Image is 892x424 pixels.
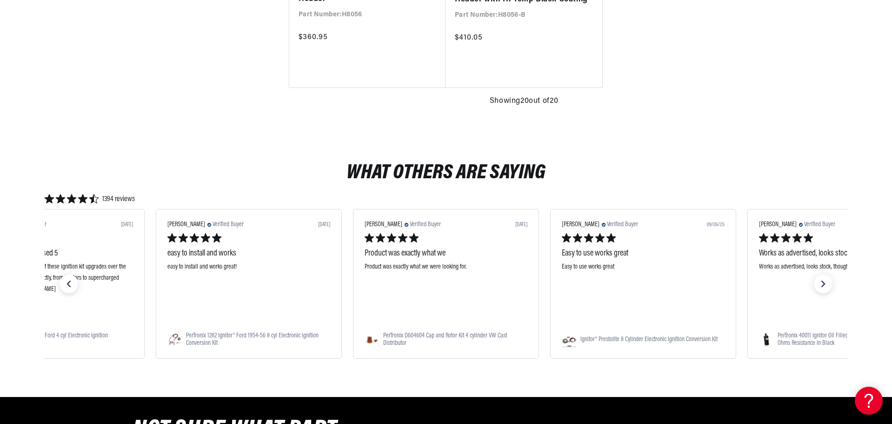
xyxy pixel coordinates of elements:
[562,262,725,327] div: Easy to use works great
[550,209,736,359] div: slide 2 out of 7
[318,222,330,228] div: [DATE]
[562,221,599,229] span: [PERSON_NAME]
[167,332,182,347] img: https://cdn-yotpo-images-production.yotpo.com/Product/407422671/341960471/square.png?1708042384
[186,332,330,347] span: PerTronix 1282 Ignitor® Ford 1954-56 8 cyl Electronic Ignition Conversion Kit
[383,332,527,347] span: PerTronix D604604 Cap and Rotor Kit 4 cylinder VW Cast Distributor
[167,248,330,260] div: easy to install and works
[607,221,638,229] span: Verified Buyer
[515,222,527,228] div: [DATE]
[121,222,133,228] div: [DATE]
[15,221,47,229] span: Verified Buyer
[562,332,577,347] img: https://cdn-yotpo-images-production.yotpo.com/Product/407427832/341959914/square.jpg?1708052436
[365,332,379,347] img: https://cdn-yotpo-images-production.yotpo.com/Product/407422840/341960841/square.jpg?1662485459
[410,221,441,229] span: Verified Buyer
[562,248,725,260] div: Easy to use works great
[490,95,558,108] span: Showing 20 out of 20
[60,275,78,293] div: previous slide
[707,222,725,228] div: 09/05/25
[167,221,205,229] span: [PERSON_NAME]
[167,262,330,327] div: easy to install and works great!
[45,194,135,205] div: 4.6743183 star rating
[365,332,527,347] div: Navigate to PerTronix D604604 Cap and Rotor Kit 4 cylinder VW Cast Distributor
[580,336,718,343] span: Ignitor® Prestolite 8 Cylinder Electronic Ignition Conversion Kit
[346,164,546,182] h2: What Others Are Saying
[156,209,342,359] div: slide 7 out of 7
[759,332,774,347] img: https://cdn-yotpo-images-production.yotpo.com/Product/407426822/341959540/square.jpg?1756415693
[814,275,832,293] div: next slide
[759,221,797,229] span: [PERSON_NAME]
[804,221,835,229] span: Verified Buyer
[562,332,725,347] div: Navigate to Ignitor® Prestolite 8 Cylinder Electronic Ignition Conversion Kit
[365,248,527,260] div: Product was exactly what we
[102,194,135,205] span: 1394 reviews
[365,262,527,327] div: Product was exactly what we were looking for.
[45,209,847,359] div: carousel with 7 slides
[353,209,539,359] div: slide 1 out of 7
[365,221,402,229] span: [PERSON_NAME]
[213,221,244,229] span: Verified Buyer
[167,332,330,347] div: Navigate to PerTronix 1282 Ignitor® Ford 1954-56 8 cyl Electronic Ignition Conversion Kit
